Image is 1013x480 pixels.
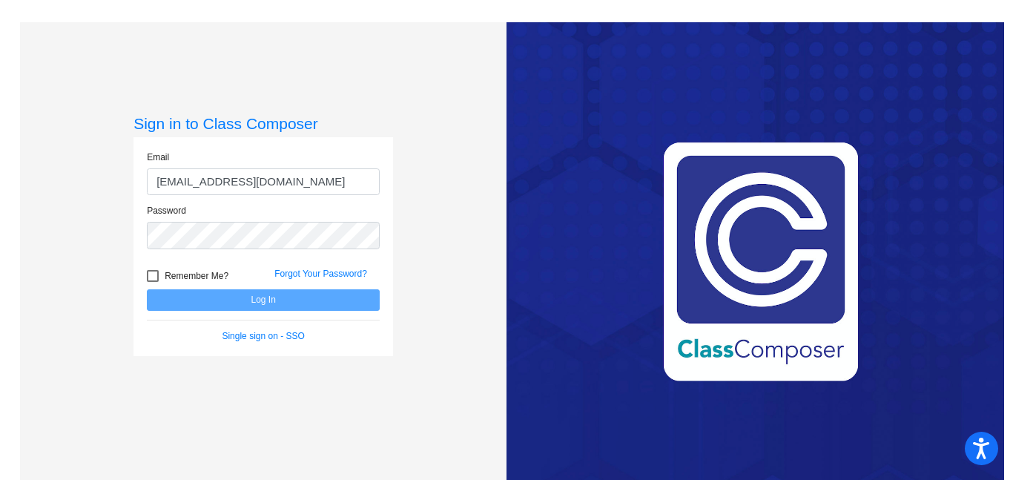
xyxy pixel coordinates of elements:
[133,114,393,133] h3: Sign in to Class Composer
[147,151,169,164] label: Email
[147,289,380,311] button: Log In
[147,204,186,217] label: Password
[222,331,304,341] a: Single sign on - SSO
[165,267,228,285] span: Remember Me?
[274,269,367,279] a: Forgot Your Password?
